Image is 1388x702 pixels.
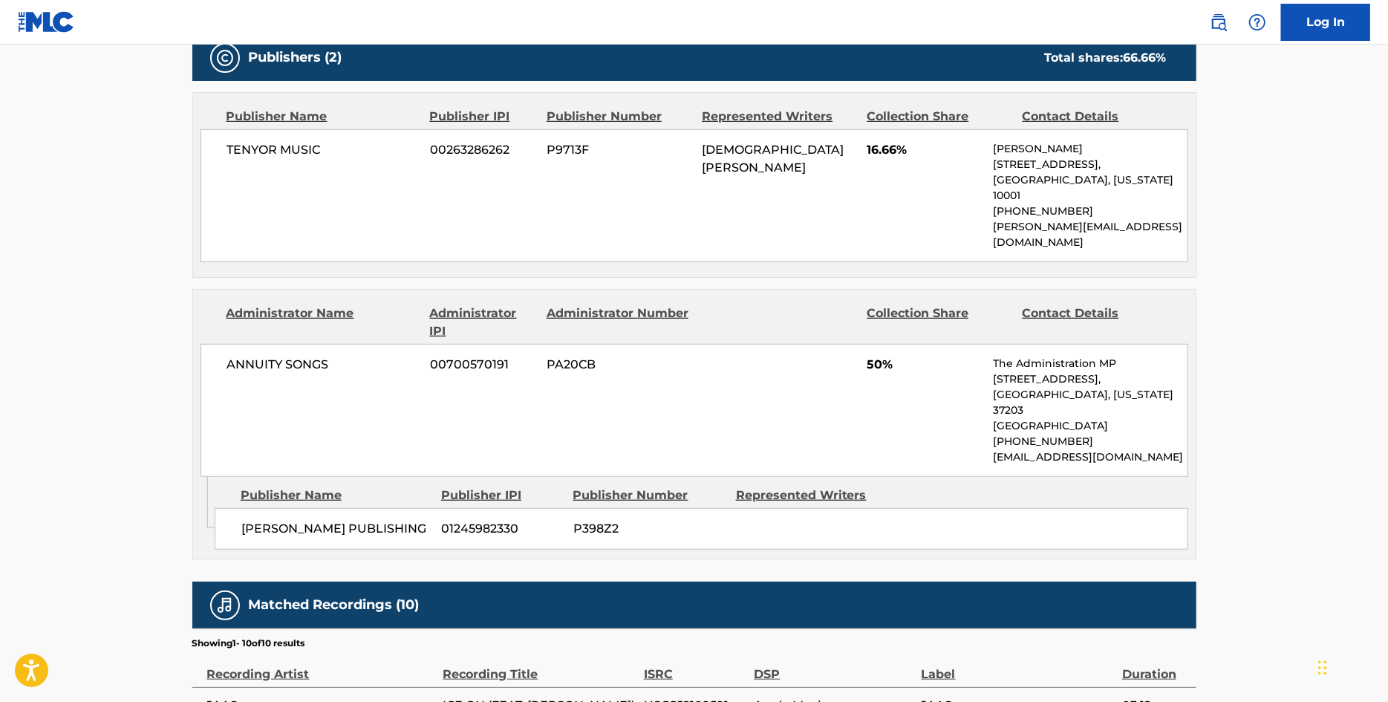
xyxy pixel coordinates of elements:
[1248,13,1266,31] img: help
[1122,650,1188,683] div: Duration
[922,650,1115,683] div: Label
[430,108,535,126] div: Publisher IPI
[547,108,691,126] div: Publisher Number
[1281,4,1370,41] a: Log In
[1204,7,1234,37] a: Public Search
[18,11,75,33] img: MLC Logo
[227,305,419,340] div: Administrator Name
[241,487,430,504] div: Publisher Name
[207,650,436,683] div: Recording Artist
[1124,51,1167,65] span: 66.66 %
[1314,631,1388,702] iframe: Chat Widget
[993,157,1187,172] p: [STREET_ADDRESS],
[430,305,535,340] div: Administrator IPI
[573,520,725,538] span: P398Z2
[227,141,420,159] span: TENYOR MUSIC
[993,204,1187,219] p: [PHONE_NUMBER]
[192,637,305,650] p: Showing 1 - 10 of 10 results
[547,305,691,340] div: Administrator Number
[241,520,431,538] span: [PERSON_NAME] PUBLISHING
[1210,13,1228,31] img: search
[867,356,982,374] span: 50%
[430,141,535,159] span: 00263286262
[249,597,420,614] h5: Matched Recordings (10)
[227,356,420,374] span: ANNUITY SONGS
[993,356,1187,371] p: The Administration MP
[993,371,1187,387] p: [STREET_ADDRESS],
[249,49,342,66] h5: Publishers (2)
[702,108,856,126] div: Represented Writers
[867,108,1011,126] div: Collection Share
[1023,305,1167,340] div: Contact Details
[1023,108,1167,126] div: Contact Details
[227,108,419,126] div: Publisher Name
[644,650,747,683] div: ISRC
[1318,646,1327,690] div: Drag
[993,141,1187,157] p: [PERSON_NAME]
[993,449,1187,465] p: [EMAIL_ADDRESS][DOMAIN_NAME]
[993,219,1187,250] p: [PERSON_NAME][EMAIL_ADDRESS][DOMAIN_NAME]
[547,356,691,374] span: PA20CB
[867,305,1011,340] div: Collection Share
[216,49,234,67] img: Publishers
[441,487,562,504] div: Publisher IPI
[573,487,725,504] div: Publisher Number
[1242,7,1272,37] div: Help
[993,172,1187,204] p: [GEOGRAPHIC_DATA], [US_STATE] 10001
[993,387,1187,418] p: [GEOGRAPHIC_DATA], [US_STATE] 37203
[1045,49,1167,67] div: Total shares:
[216,597,234,614] img: Matched Recordings
[867,141,982,159] span: 16.66%
[702,143,844,175] span: [DEMOGRAPHIC_DATA][PERSON_NAME]
[993,434,1187,449] p: [PHONE_NUMBER]
[430,356,535,374] span: 00700570191
[442,520,562,538] span: 01245982330
[993,418,1187,434] p: [GEOGRAPHIC_DATA]
[547,141,691,159] span: P9713F
[443,650,636,683] div: Recording Title
[754,650,913,683] div: DSP
[736,487,887,504] div: Represented Writers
